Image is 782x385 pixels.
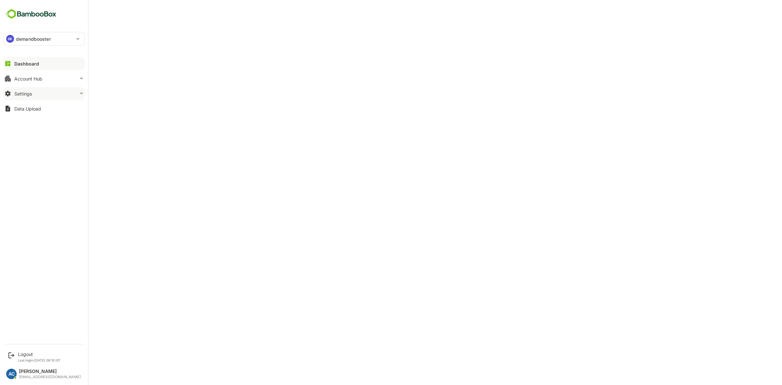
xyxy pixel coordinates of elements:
img: BambooboxFullLogoMark.5f36c76dfaba33ec1ec1367b70bb1252.svg [3,8,58,20]
p: demandbooster [16,36,51,42]
p: Last login: [DATE] 08:10 IST [18,358,61,362]
div: Dashboard [14,61,39,67]
button: Settings [3,87,85,100]
button: Account Hub [3,72,85,85]
div: DEdemandbooster [4,32,84,45]
div: Account Hub [14,76,42,81]
div: Logout [18,351,61,357]
div: Data Upload [14,106,41,111]
button: Dashboard [3,57,85,70]
div: AC [6,369,17,379]
div: DE [6,35,14,43]
div: Settings [14,91,32,96]
button: Data Upload [3,102,85,115]
div: [PERSON_NAME] [19,369,81,374]
div: [EMAIL_ADDRESS][DOMAIN_NAME] [19,375,81,379]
